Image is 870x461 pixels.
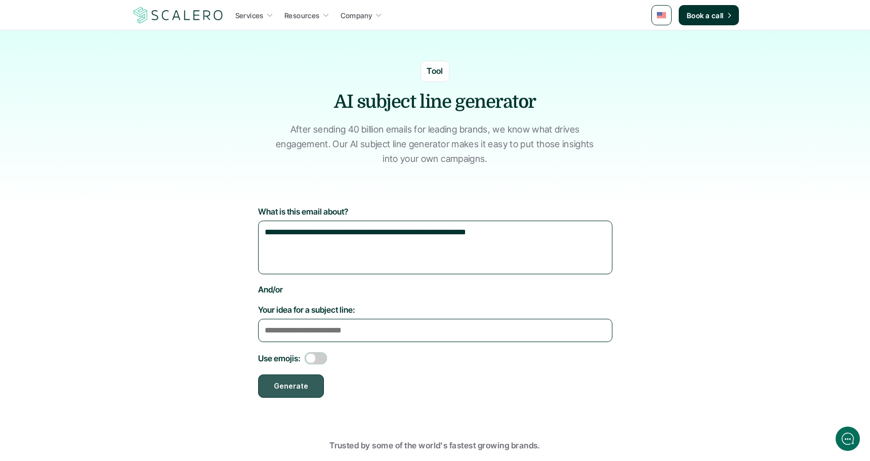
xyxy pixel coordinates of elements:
label: And/or [258,284,612,295]
p: Resources [284,10,320,21]
a: Book a call [679,5,739,25]
span: We run on Gist [85,354,128,360]
p: Services [235,10,264,21]
label: What is this email about? [258,206,612,217]
a: Scalero company logo [132,6,225,24]
button: Generate [258,374,324,398]
p: After sending 40 billion emails for leading brands, we know what drives engagement. Our AI subjec... [271,122,600,166]
img: Scalero company logo [132,6,225,25]
p: Trusted by some of the world's fastest growing brands. [132,439,739,452]
button: New conversation [16,134,187,154]
label: Your idea for a subject line: [258,305,612,315]
p: Book a call [687,10,724,21]
h3: AI subject line generator [283,90,587,115]
iframe: gist-messenger-bubble-iframe [836,427,860,451]
label: Use emojis: [258,353,301,363]
p: Tool [427,65,443,78]
span: New conversation [65,140,121,148]
h2: Let us know if we can help with lifecycle marketing. [15,67,187,116]
p: Company [341,10,372,21]
h1: Hi! Welcome to [GEOGRAPHIC_DATA]. [15,49,187,65]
